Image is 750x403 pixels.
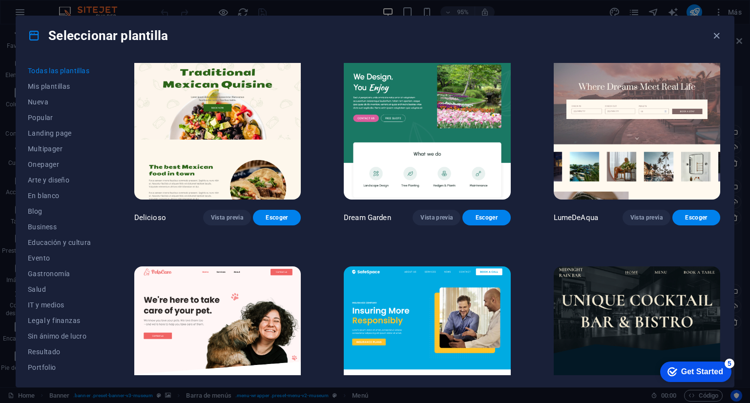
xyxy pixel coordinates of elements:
button: Educación y cultura [28,235,91,250]
button: Multipager [28,141,91,157]
button: Resultado [28,344,91,360]
button: Vista previa [203,210,251,225]
div: Get Started [29,11,71,20]
button: Business [28,219,91,235]
button: Landing page [28,125,91,141]
span: Escoger [261,214,293,222]
span: En blanco [28,192,91,200]
button: IT y medios [28,297,91,313]
div: Get Started 5 items remaining, 0% complete [8,5,79,25]
span: Landing page [28,129,91,137]
button: Arte y diseño [28,172,91,188]
button: Escoger [253,210,301,225]
button: Escoger [672,210,720,225]
span: Blog [28,207,91,215]
button: En blanco [28,188,91,203]
p: Delicioso [134,213,166,222]
span: Vista previa [420,214,453,222]
span: Educación y cultura [28,239,91,246]
span: Legal y finanzas [28,317,91,324]
img: Delicioso [134,46,301,200]
button: Nueva [28,94,91,110]
button: Onepager [28,157,91,172]
span: Popular [28,114,91,121]
button: Sin ánimo de lucro [28,328,91,344]
span: Resultado [28,348,91,356]
span: Portfolio [28,363,91,371]
img: Dream Garden [344,46,510,200]
span: Gastronomía [28,270,91,278]
button: Todas las plantillas [28,63,91,79]
span: Mis plantillas [28,82,91,90]
span: Evento [28,254,91,262]
span: Salud [28,285,91,293]
button: Legal y finanzas [28,313,91,328]
span: IT y medios [28,301,91,309]
span: Nueva [28,98,91,106]
span: Sin ánimo de lucro [28,332,91,340]
span: Vista previa [211,214,243,222]
span: Onepager [28,161,91,168]
button: Vista previa [623,210,670,225]
button: Salud [28,282,91,297]
button: Popular [28,110,91,125]
button: Vista previa [413,210,460,225]
button: Escoger [462,210,510,225]
span: Escoger [680,214,712,222]
span: Escoger [470,214,502,222]
span: Business [28,223,91,231]
button: Mis plantillas [28,79,91,94]
button: Portfolio [28,360,91,375]
h4: Seleccionar plantilla [28,28,168,43]
img: LumeDeAqua [554,46,720,200]
span: Todas las plantillas [28,67,91,75]
div: 5 [72,2,82,12]
button: Gastronomía [28,266,91,282]
span: Arte y diseño [28,176,91,184]
button: Evento [28,250,91,266]
p: Dream Garden [344,213,391,222]
span: Multipager [28,145,91,153]
button: Blog [28,203,91,219]
span: Vista previa [630,214,663,222]
p: LumeDeAqua [554,213,598,222]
